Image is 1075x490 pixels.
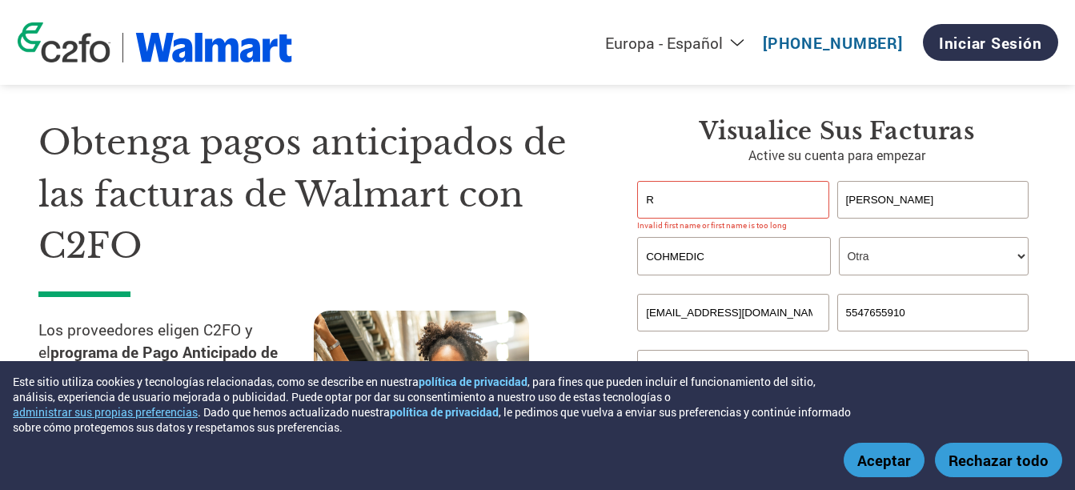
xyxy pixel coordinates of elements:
div: Invalid company name or company name is too long [637,277,1029,287]
a: [PHONE_NUMBER] [763,33,903,53]
input: Invalid Email format [637,294,828,331]
input: Nombre de su compañía* [637,237,831,275]
div: Este sitio utiliza cookies y tecnologías relacionadas, como se describe en nuestra , para fines q... [13,374,854,435]
img: Walmart [135,33,293,62]
input: Apellido* [837,181,1029,219]
button: Rechazar todo [935,443,1062,477]
img: supply chain worker [314,311,529,468]
a: política de privacidad [390,404,499,420]
select: Title/Role [839,237,1029,275]
img: c2fo logo [18,22,110,62]
strong: programa de Pago Anticipado de Walmart [38,342,278,385]
p: Los proveedores eligen C2FO y el para recibir antes el pago e ingresar más dinero en efectivo a s... [38,319,314,457]
p: Active su cuenta para empezar [637,146,1037,165]
div: Inavlid Phone Number [837,333,1029,343]
h3: Visualice sus facturas [637,117,1037,146]
button: Aceptar [844,443,925,477]
div: Invalid first name or first name is too long [637,220,828,231]
button: administrar sus propias preferencias [13,404,198,420]
h1: Obtenga pagos anticipados de las facturas de Walmart con C2FO [38,117,589,272]
div: Inavlid Email Address [637,333,828,343]
input: Nombre* [637,181,828,219]
div: Invalid last name or last name is too long [837,220,1029,231]
a: política de privacidad [419,374,527,389]
a: Iniciar sesión [923,24,1058,61]
input: Teléfono* [837,294,1029,331]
